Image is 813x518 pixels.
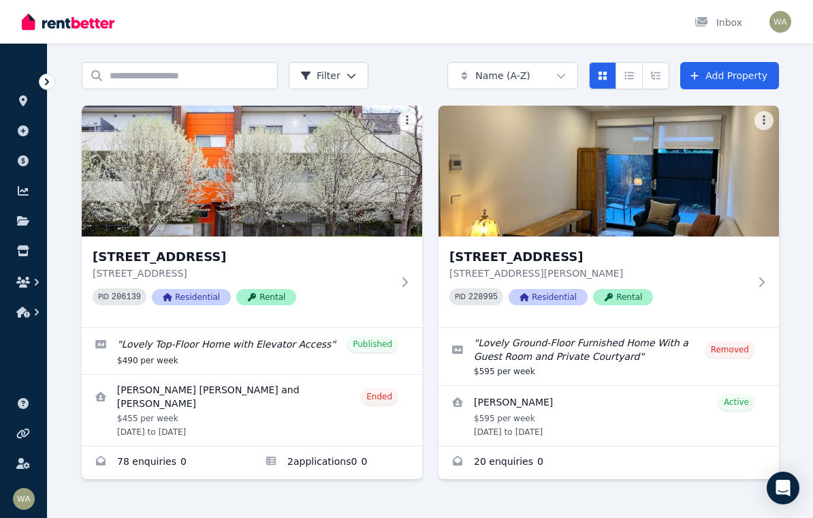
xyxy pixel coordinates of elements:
[642,62,669,89] button: Expanded list view
[769,11,791,33] img: Wai Au
[455,293,466,301] small: PID
[589,62,616,89] button: Card view
[468,292,498,302] code: 228995
[767,472,799,504] div: Open Intercom Messenger
[82,106,422,237] img: 49/301 Flemington Road, Franklin
[439,446,779,479] a: Enquiries for 55/5 Hely Street, Griffith
[509,289,588,305] span: Residential
[82,106,422,327] a: 49/301 Flemington Road, Franklin[STREET_ADDRESS][STREET_ADDRESS]PID 206139ResidentialRental
[82,328,422,374] a: Edit listing: Lovely Top-Floor Home with Elevator Access
[398,111,417,130] button: More options
[82,375,422,446] a: View details for Amrinder Singh Gill and Babaljeet kaur Brar
[112,292,141,302] code: 206139
[98,293,109,301] small: PID
[439,106,779,237] img: 55/5 Hely Street, Griffith
[252,446,422,479] a: Applications for 49/301 Flemington Road, Franklin
[13,488,35,510] img: Wai Au
[754,111,774,130] button: More options
[695,16,742,29] div: Inbox
[447,62,578,89] button: Name (A-Z)
[439,328,779,385] a: Edit listing: Lovely Ground-Floor Furnished Home With a Guest Room and Private Courtyard
[593,289,653,305] span: Rental
[616,62,643,89] button: Compact list view
[449,247,749,266] h3: [STREET_ADDRESS]
[449,266,749,280] p: [STREET_ADDRESS][PERSON_NAME]
[589,62,669,89] div: View options
[93,266,392,280] p: [STREET_ADDRESS]
[82,446,252,479] a: Enquiries for 49/301 Flemington Road, Franklin
[439,106,779,327] a: 55/5 Hely Street, Griffith[STREET_ADDRESS][STREET_ADDRESS][PERSON_NAME]PID 228995ResidentialRental
[236,289,296,305] span: Rental
[93,247,392,266] h3: [STREET_ADDRESS]
[680,62,779,89] a: Add Property
[439,386,779,446] a: View details for Esra Wrour
[289,62,368,89] button: Filter
[152,289,231,305] span: Residential
[22,12,114,32] img: RentBetter
[475,69,530,82] span: Name (A-Z)
[300,69,340,82] span: Filter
